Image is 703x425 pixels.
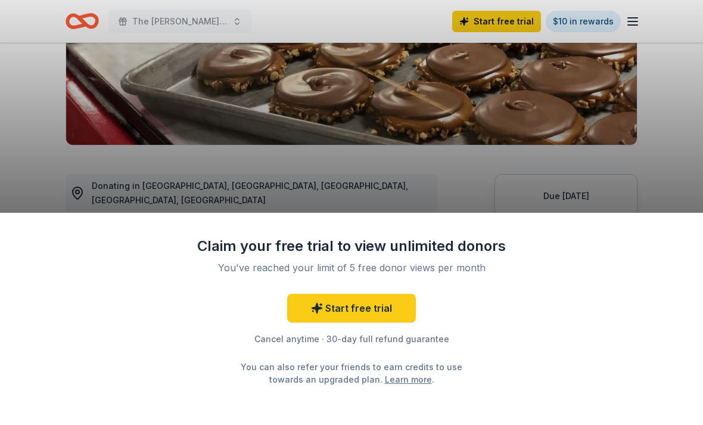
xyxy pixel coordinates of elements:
a: Start free trial [287,294,416,322]
div: You can also refer your friends to earn credits to use towards an upgraded plan. . [230,361,473,386]
div: Claim your free trial to view unlimited donors [197,237,506,256]
div: You've reached your limit of 5 free donor views per month [211,260,492,275]
div: Cancel anytime · 30-day full refund guarantee [197,332,506,346]
a: Learn more [385,373,432,386]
